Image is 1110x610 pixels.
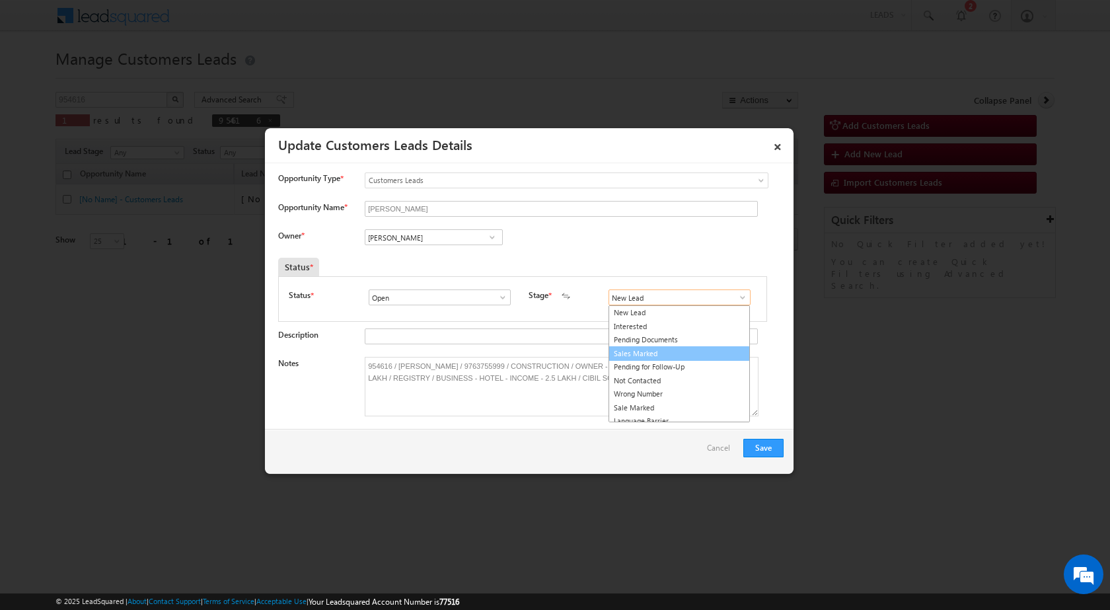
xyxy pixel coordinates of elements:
[731,291,747,304] a: Show All Items
[203,597,254,605] a: Terms of Service
[365,174,714,186] span: Customers Leads
[55,595,459,608] span: © 2025 LeadSquared | | | | |
[707,439,737,464] a: Cancel
[278,258,319,276] div: Status
[609,289,751,305] input: Type to Search
[609,387,749,401] a: Wrong Number
[278,202,347,212] label: Opportunity Name
[365,172,768,188] a: Customers Leads
[609,414,749,428] a: Language Barrier
[217,7,248,38] div: Minimize live chat window
[609,333,749,347] a: Pending Documents
[609,346,750,362] a: Sales Marked
[609,360,749,374] a: Pending for Follow-Up
[609,306,749,320] a: New Lead
[22,69,55,87] img: d_60004797649_company_0_60004797649
[69,69,222,87] div: Chat with us now
[609,374,749,388] a: Not Contacted
[743,439,784,457] button: Save
[278,330,318,340] label: Description
[278,172,340,184] span: Opportunity Type
[17,122,241,396] textarea: Type your message and hit 'Enter'
[369,289,511,305] input: Type to Search
[278,135,472,153] a: Update Customers Leads Details
[609,320,749,334] a: Interested
[149,597,201,605] a: Contact Support
[128,597,147,605] a: About
[491,291,507,304] a: Show All Items
[180,407,240,425] em: Start Chat
[766,133,789,156] a: ×
[289,289,311,301] label: Status
[256,597,307,605] a: Acceptable Use
[439,597,459,607] span: 77516
[529,289,548,301] label: Stage
[365,229,503,245] input: Type to Search
[278,231,304,241] label: Owner
[484,231,500,244] a: Show All Items
[309,597,459,607] span: Your Leadsquared Account Number is
[609,401,749,415] a: Sale Marked
[278,358,299,368] label: Notes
